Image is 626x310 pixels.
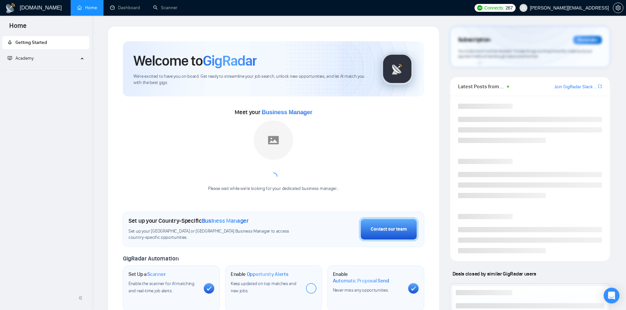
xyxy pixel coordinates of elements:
[4,21,32,35] span: Home
[5,3,16,13] img: logo
[333,287,389,293] span: Never miss any opportunities.
[573,36,602,44] div: Reminder
[554,83,597,91] a: Join GigRadar Slack Community
[128,228,303,241] span: Set up your [GEOGRAPHIC_DATA] or [GEOGRAPHIC_DATA] Business Manager to access country-specific op...
[598,83,602,90] a: export
[262,109,312,115] span: Business Manager
[231,281,296,294] span: Keep updated on top matches and new jobs.
[8,55,34,61] span: Academy
[458,49,592,59] span: Your subscription will be renewed. To keep things running smoothly, make sure your payment method...
[128,217,249,224] h1: Set up your Country-Specific
[613,3,623,13] button: setting
[2,36,89,49] li: Getting Started
[613,5,623,10] span: setting
[203,52,257,70] span: GigRadar
[477,5,482,10] img: upwork-logo.png
[133,73,370,86] span: We're excited to have you on board. Get ready to streamline your job search, unlock new opportuni...
[371,226,407,233] div: Contact our team
[333,271,403,284] h1: Enable
[613,5,623,10] a: setting
[359,217,419,241] button: Contact our team
[110,5,140,10] a: dashboardDashboard
[202,217,249,224] span: Business Manager
[450,268,539,279] span: Deals closed by similar GigRadar users
[147,271,166,278] span: Scanner
[153,5,177,10] a: searchScanner
[268,171,279,182] span: loading
[77,5,97,10] a: homeHome
[254,120,293,160] img: placeholder.png
[128,271,166,278] h1: Set Up a
[15,55,34,61] span: Academy
[333,278,389,284] span: Automatic Proposal Send
[8,56,12,60] span: fund-projection-screen
[204,186,343,192] div: Please wait while we're looking for your dedicated business manager...
[604,288,619,303] div: Open Intercom Messenger
[78,295,85,301] span: double-left
[123,255,178,262] span: GigRadar Automation
[598,84,602,89] span: export
[521,6,526,10] span: user
[381,52,414,85] img: gigradar-logo.png
[8,40,12,45] span: rocket
[128,281,195,294] span: Enable the scanner for AI matching and real-time job alerts.
[484,4,504,11] span: Connects:
[458,82,505,91] span: Latest Posts from the GigRadar Community
[15,40,47,45] span: Getting Started
[231,271,289,278] h1: Enable
[458,34,491,46] span: Subscription
[133,52,257,70] h1: Welcome to
[235,109,312,116] span: Meet your
[505,4,513,11] span: 267
[247,271,289,278] span: Opportunity Alerts
[2,68,89,72] li: Academy Homepage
